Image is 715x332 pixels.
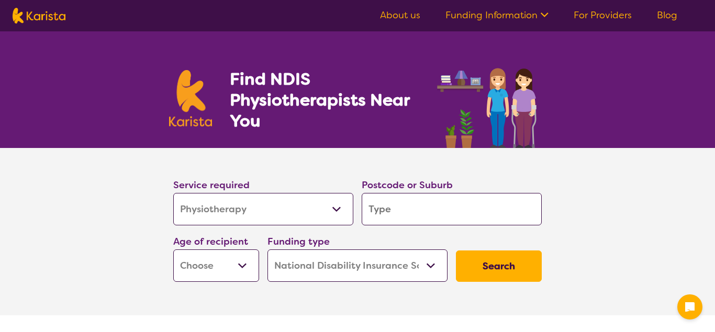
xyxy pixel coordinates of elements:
[362,193,542,225] input: Type
[13,8,65,24] img: Karista logo
[380,9,420,21] a: About us
[574,9,632,21] a: For Providers
[173,179,250,191] label: Service required
[434,56,546,148] img: physiotherapy
[456,250,542,282] button: Search
[230,68,423,131] h1: Find NDIS Physiotherapists Near You
[445,9,549,21] a: Funding Information
[173,235,248,248] label: Age of recipient
[267,235,330,248] label: Funding type
[657,9,677,21] a: Blog
[169,70,212,127] img: Karista logo
[362,179,453,191] label: Postcode or Suburb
